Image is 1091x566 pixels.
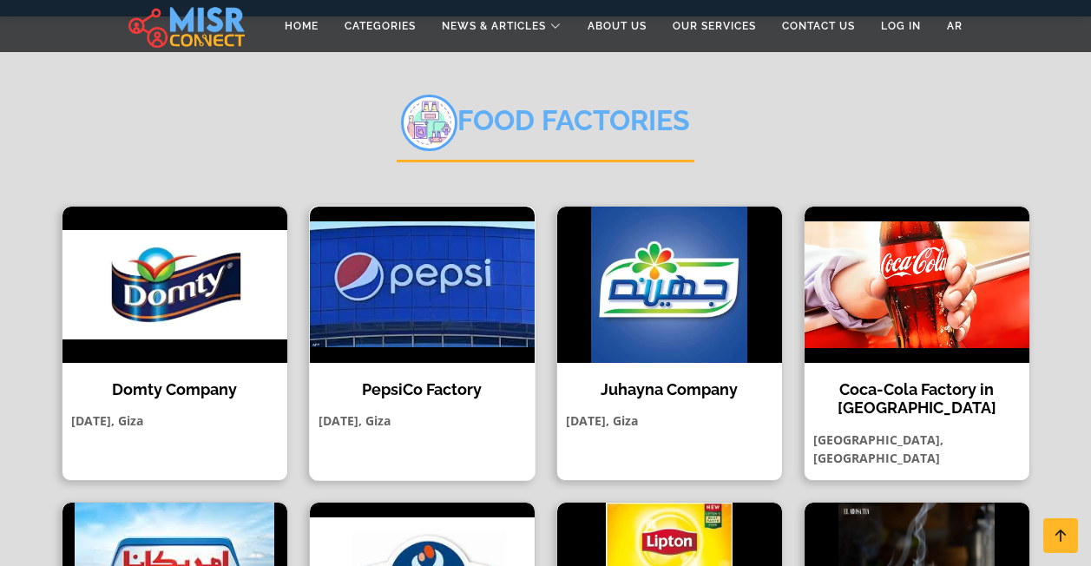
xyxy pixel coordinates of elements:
a: AR [934,10,976,43]
img: main.misr_connect [128,4,245,48]
a: News & Articles [429,10,575,43]
a: Contact Us [769,10,868,43]
h4: Coca-Cola Factory in [GEOGRAPHIC_DATA] [818,380,1016,418]
span: News & Articles [442,18,546,34]
h2: Food factories [397,95,694,162]
p: [DATE], Giza [557,411,782,430]
a: Our Services [660,10,769,43]
img: PPC0wiV957oFNXL6SBe2.webp [401,95,457,151]
img: Domty Company [62,207,287,363]
a: Domty Company Domty Company [DATE], Giza [51,206,299,481]
a: PepsiCo Factory PepsiCo Factory [DATE], Giza [299,206,546,481]
a: Log in [868,10,934,43]
a: Categories [332,10,429,43]
img: PepsiCo Factory [310,207,535,363]
img: Coca-Cola Factory in Egypt [805,207,1029,363]
h4: PepsiCo Factory [323,380,522,399]
h4: Juhayna Company [570,380,769,399]
a: Home [272,10,332,43]
p: [GEOGRAPHIC_DATA], [GEOGRAPHIC_DATA] [805,431,1029,467]
img: Juhayna Company [557,207,782,363]
a: Juhayna Company Juhayna Company [DATE], Giza [546,206,793,481]
p: [DATE], Giza [310,411,535,430]
p: [DATE], Giza [62,411,287,430]
a: Coca-Cola Factory in Egypt Coca-Cola Factory in [GEOGRAPHIC_DATA] [GEOGRAPHIC_DATA], [GEOGRAPHIC_... [793,206,1041,481]
a: About Us [575,10,660,43]
h4: Domty Company [76,380,274,399]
